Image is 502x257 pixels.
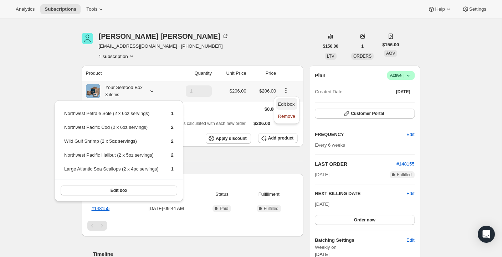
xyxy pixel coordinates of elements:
span: Help [435,6,445,12]
span: Edit box [278,101,295,107]
a: #148155 [92,206,110,211]
span: AOV [386,51,395,56]
button: #148155 [396,161,415,168]
img: product img [86,84,100,98]
span: Add product [268,135,293,141]
span: | [403,73,404,78]
button: Edit [402,235,419,246]
button: Product actions [280,86,292,94]
span: Weekly on [315,244,414,251]
a: #148155 [396,161,415,167]
span: Analytics [16,6,35,12]
button: Add product [258,133,298,143]
span: 1 [171,166,174,172]
span: Remove [278,114,295,119]
span: Customer Portal [351,111,384,116]
h2: Plan [315,72,326,79]
span: $206.00 [253,121,270,126]
span: ORDERS [353,54,372,59]
span: 2 [171,138,174,144]
button: Product actions [99,53,135,60]
td: Northwest Pacific Halibut (2 x 5oz servings) [64,151,159,164]
div: Open Intercom Messenger [478,226,495,243]
button: Subscriptions [40,4,81,14]
span: Fulfillment [245,191,294,198]
button: 1 [357,41,368,51]
span: $0.00 [265,106,276,112]
button: Help [424,4,456,14]
span: [DATE] · 09:44 AM [133,205,200,212]
td: Northwest Pacific Cod (2 x 6oz servings) [64,124,159,137]
span: 1 [361,43,364,49]
span: 2 [171,125,174,130]
th: Unit Price [214,65,249,81]
span: Status [204,191,240,198]
span: Edit [406,131,414,138]
th: Product [82,65,171,81]
span: [DATE] [315,252,329,257]
span: Edit [406,237,414,244]
span: Order now [354,217,375,223]
button: Remove [276,110,297,122]
button: $156.00 [319,41,343,51]
span: [DATE] [315,171,329,178]
th: Price [249,65,278,81]
span: Paid [220,206,228,211]
button: Edit box [61,185,177,195]
button: Apply discount [206,133,251,144]
span: Settings [469,6,486,12]
button: Analytics [11,4,39,14]
button: Order now [315,215,414,225]
button: Edit [402,129,419,140]
span: Active [390,72,412,79]
span: 2 [171,152,174,158]
button: [DATE] [392,87,415,97]
span: Every 6 weeks [315,142,345,148]
td: Large Atlantic Sea Scallops (2 x 4pc servings) [64,165,159,178]
small: 8 items [106,92,119,97]
nav: Pagination [87,221,298,231]
span: $206.00 [259,88,276,94]
button: Edit box [276,98,297,110]
span: Edit box [111,188,127,193]
button: Settings [458,4,491,14]
th: Quantity [171,65,214,81]
span: Created Date [315,88,342,95]
td: Northwest Petrale Sole (2 x 6oz servings) [64,110,159,123]
span: LTV [327,54,334,59]
h2: LAST ORDER [315,161,396,168]
span: $156.00 [382,41,399,48]
span: Tools [86,6,97,12]
div: Your Seafood Box [100,84,143,98]
h2: FREQUENCY [315,131,406,138]
span: $206.00 [230,88,246,94]
span: Subscriptions [45,6,76,12]
button: Edit [406,190,414,197]
span: Fulfilled [397,172,411,178]
h2: Payment attempts [87,179,298,187]
h6: Batching Settings [315,237,406,244]
span: [DATE] [315,201,329,207]
h2: NEXT BILLING DATE [315,190,406,197]
button: Customer Portal [315,109,414,119]
span: Roberta Spencer [82,33,93,44]
td: Wild Gulf Shrimp (2 x 5oz servings) [64,137,159,151]
span: Fulfilled [264,206,278,211]
button: Tools [82,4,109,14]
span: Apply discount [216,136,247,141]
div: [PERSON_NAME] [PERSON_NAME] [99,33,229,40]
span: [DATE] [396,89,410,95]
span: $156.00 [323,43,338,49]
span: 1 [171,111,174,116]
span: [EMAIL_ADDRESS][DOMAIN_NAME] · [PHONE_NUMBER] [99,43,229,50]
